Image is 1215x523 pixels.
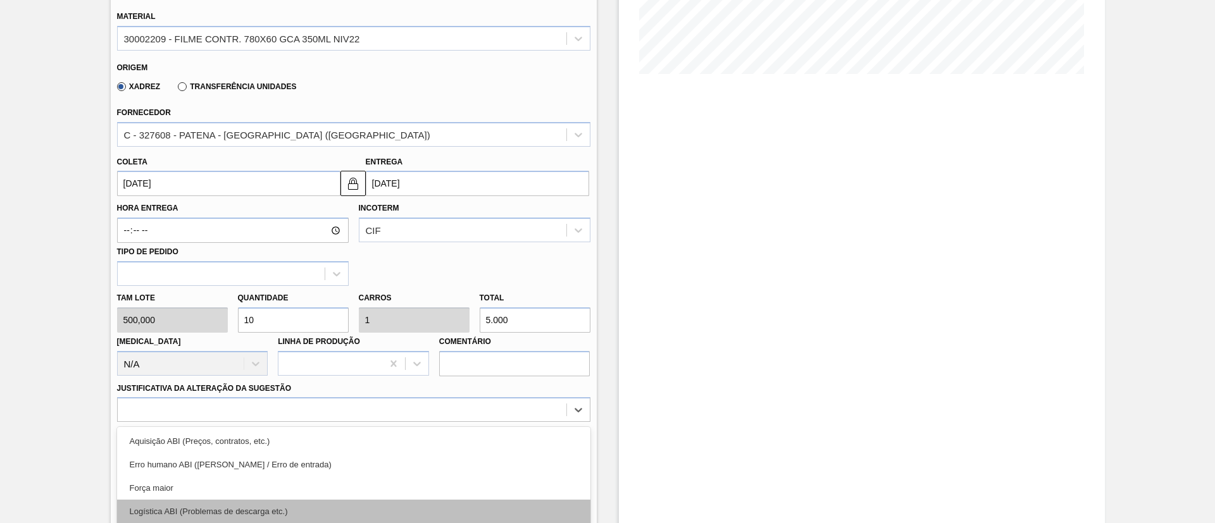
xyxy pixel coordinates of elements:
div: Aquisição ABI (Preços, contratos, etc.) [117,429,590,453]
label: Incoterm [359,204,399,212]
label: Origem [117,63,148,72]
label: Tipo de pedido [117,247,178,256]
label: Tam lote [117,289,228,307]
label: Fornecedor [117,108,171,117]
label: Xadrez [117,82,161,91]
label: Hora Entrega [117,199,349,218]
label: Coleta [117,157,147,166]
div: Força maior [117,476,590,500]
div: Logística ABI (Problemas de descarga etc.) [117,500,590,523]
img: locked [346,176,361,191]
label: Justificativa da Alteração da Sugestão [117,384,292,393]
div: Erro humano ABI ([PERSON_NAME] / Erro de entrada) [117,453,590,476]
label: Total [480,293,504,302]
div: CIF [366,225,381,236]
label: Carros [359,293,392,302]
div: 30002209 - FILME CONTR. 780X60 GCA 350ML NIV22 [124,33,360,44]
label: Transferência Unidades [178,82,296,91]
div: C - 327608 - PATENA - [GEOGRAPHIC_DATA] ([GEOGRAPHIC_DATA]) [124,129,430,140]
label: Material [117,12,156,21]
label: Entrega [366,157,403,166]
label: [MEDICAL_DATA] [117,337,181,346]
input: dd/mm/yyyy [117,171,340,196]
label: Comentário [439,333,590,351]
input: dd/mm/yyyy [366,171,589,196]
label: Linha de Produção [278,337,360,346]
button: locked [340,171,366,196]
label: Observações [117,425,590,443]
label: Quantidade [238,293,289,302]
